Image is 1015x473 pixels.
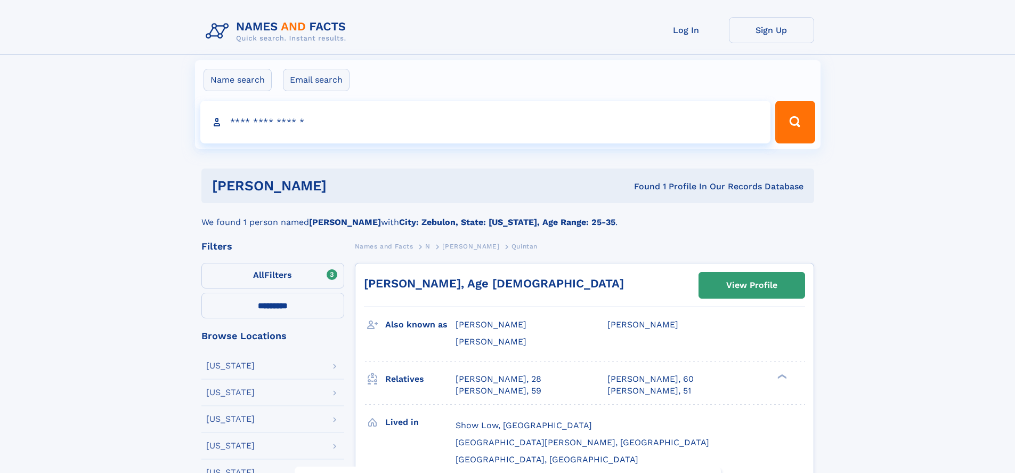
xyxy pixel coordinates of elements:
[511,243,538,250] span: Quintan
[456,437,709,447] span: [GEOGRAPHIC_DATA][PERSON_NAME], [GEOGRAPHIC_DATA]
[385,370,456,388] h3: Relatives
[206,362,255,370] div: [US_STATE]
[425,243,431,250] span: N
[456,420,592,430] span: Show Low, [GEOGRAPHIC_DATA]
[607,373,694,385] a: [PERSON_NAME], 60
[456,454,638,464] span: [GEOGRAPHIC_DATA], [GEOGRAPHIC_DATA]
[283,69,350,91] label: Email search
[200,101,771,143] input: search input
[364,277,624,290] a: [PERSON_NAME], Age [DEMOGRAPHIC_DATA]
[204,69,272,91] label: Name search
[442,239,499,253] a: [PERSON_NAME]
[201,331,344,341] div: Browse Locations
[201,17,355,46] img: Logo Names and Facts
[212,179,481,193] h1: [PERSON_NAME]
[253,270,264,280] span: All
[456,319,526,330] span: [PERSON_NAME]
[729,17,814,43] a: Sign Up
[206,388,255,397] div: [US_STATE]
[201,242,344,251] div: Filters
[775,373,787,380] div: ❯
[399,217,615,227] b: City: Zebulon, State: [US_STATE], Age Range: 25-35
[206,442,255,450] div: [US_STATE]
[355,239,413,253] a: Names and Facts
[385,316,456,334] h3: Also known as
[726,273,777,298] div: View Profile
[644,17,729,43] a: Log In
[775,101,815,143] button: Search Button
[206,415,255,423] div: [US_STATE]
[425,239,431,253] a: N
[699,272,805,298] a: View Profile
[456,385,541,397] a: [PERSON_NAME], 59
[456,373,541,385] a: [PERSON_NAME], 28
[607,319,678,330] span: [PERSON_NAME]
[309,217,381,227] b: [PERSON_NAME]
[607,385,691,397] a: [PERSON_NAME], 51
[442,243,499,250] span: [PERSON_NAME]
[456,336,526,347] span: [PERSON_NAME]
[385,413,456,431] h3: Lived in
[201,203,814,229] div: We found 1 person named with .
[201,263,344,288] label: Filters
[480,181,803,193] div: Found 1 Profile In Our Records Database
